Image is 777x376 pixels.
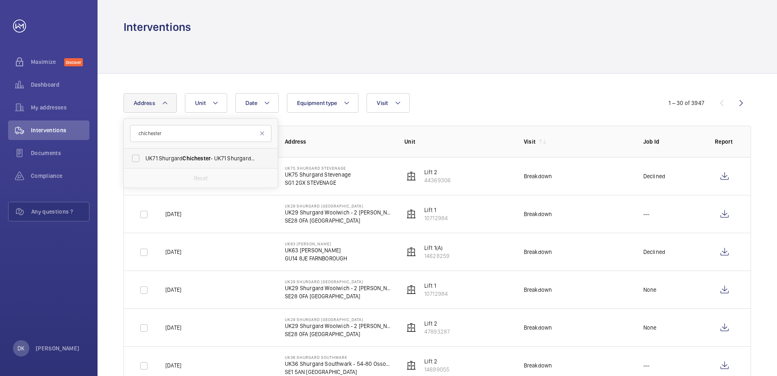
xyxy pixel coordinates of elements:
[285,179,351,187] p: SG1 2GX STEVENAGE
[130,125,271,142] input: Search by address
[245,100,257,106] span: Date
[668,99,704,107] div: 1 – 30 of 3947
[406,285,416,295] img: elevator.svg
[124,93,177,113] button: Address
[285,330,391,338] p: SE28 0FA [GEOGRAPHIC_DATA]
[643,361,650,369] p: ---
[31,208,89,216] span: Any questions ?
[643,324,657,332] p: None
[285,241,347,246] p: UK63 [PERSON_NAME]
[285,254,347,262] p: GU14 8JE FARNBOROUGH
[524,324,552,332] div: Breakdown
[367,93,409,113] button: Visit
[165,324,181,332] p: [DATE]
[31,81,89,89] span: Dashboard
[285,322,391,330] p: UK29 Shurgard Woolwich - 2 [PERSON_NAME]
[424,244,449,252] p: Lift 1(A)
[404,138,511,146] p: Unit
[31,149,89,157] span: Documents
[524,286,552,294] div: Breakdown
[406,323,416,332] img: elevator.svg
[285,284,391,292] p: UK29 Shurgard Woolwich - 2 [PERSON_NAME]
[36,344,80,352] p: [PERSON_NAME]
[124,20,191,35] h1: Interventions
[424,282,448,290] p: Lift 1
[285,292,391,300] p: SE28 0FA [GEOGRAPHIC_DATA]
[524,248,552,256] div: Breakdown
[715,138,734,146] p: Report
[285,360,391,368] p: UK36 Shurgard Southwark - 54-80 Ossory Rd
[64,58,83,66] span: Discover
[165,210,181,218] p: [DATE]
[524,172,552,180] div: Breakdown
[134,100,155,106] span: Address
[287,93,359,113] button: Equipment type
[643,210,650,218] p: ---
[424,206,448,214] p: Lift 1
[235,93,279,113] button: Date
[424,290,448,298] p: 10712984
[297,100,337,106] span: Equipment type
[194,174,208,182] p: Reset
[285,317,391,322] p: UK29 Shurgard [GEOGRAPHIC_DATA]
[17,344,24,352] p: DK
[524,210,552,218] div: Breakdown
[643,138,702,146] p: Job Id
[31,103,89,111] span: My addresses
[424,176,451,184] p: 44369306
[285,171,351,179] p: UK75 Shurgard Stevenage
[31,126,89,134] span: Interventions
[285,208,391,216] p: UK29 Shurgard Woolwich - 2 [PERSON_NAME]
[643,172,665,180] p: Declined
[285,138,391,146] p: Address
[424,214,448,222] p: 10712984
[145,154,257,162] span: UK71 Shurgard - UK71 Shurgard , PO19 8TX
[524,361,552,369] div: Breakdown
[195,100,206,106] span: Unit
[165,286,181,294] p: [DATE]
[524,138,536,146] p: Visit
[285,279,391,284] p: UK29 Shurgard [GEOGRAPHIC_DATA]
[424,319,450,328] p: Lift 2
[424,365,449,374] p: 14699055
[31,172,89,180] span: Compliance
[424,252,449,260] p: 14628259
[285,166,351,171] p: UK75 Shurgard Stevenage
[285,203,391,208] p: UK29 Shurgard [GEOGRAPHIC_DATA]
[285,355,391,360] p: UK36 Shurgard Southwark
[406,209,416,219] img: elevator.svg
[285,368,391,376] p: SE1 5AN [GEOGRAPHIC_DATA]
[406,247,416,257] img: elevator.svg
[406,361,416,370] img: elevator.svg
[31,58,64,66] span: Maximize
[424,357,449,365] p: Lift 2
[165,248,181,256] p: [DATE]
[185,93,227,113] button: Unit
[377,100,388,106] span: Visit
[285,216,391,225] p: SE28 0FA [GEOGRAPHIC_DATA]
[165,361,181,369] p: [DATE]
[182,155,211,162] span: Chichester
[424,328,450,336] p: 47893287
[424,168,451,176] p: Lift 2
[406,171,416,181] img: elevator.svg
[643,286,657,294] p: None
[643,248,665,256] p: Declined
[285,246,347,254] p: UK63 [PERSON_NAME]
